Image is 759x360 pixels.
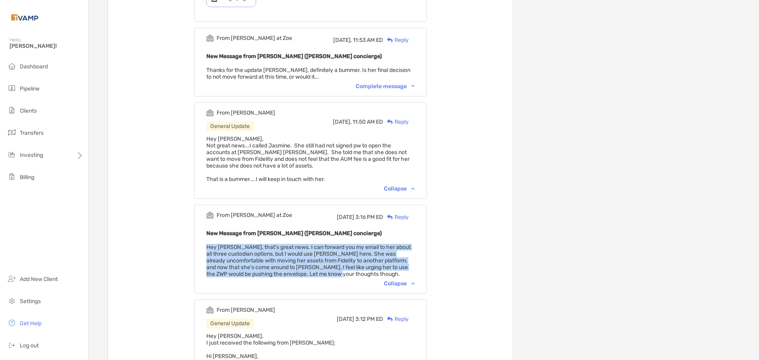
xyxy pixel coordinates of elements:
[384,185,415,192] div: Collapse
[206,34,214,42] img: Event icon
[217,307,275,313] div: From [PERSON_NAME]
[7,106,17,115] img: clients icon
[206,306,214,314] img: Event icon
[384,280,415,287] div: Collapse
[7,340,17,350] img: logout icon
[206,136,410,183] span: Hey [PERSON_NAME], Not great news...I called Jasmine. She still had not signed pw to open the acc...
[7,318,17,328] img: get-help icon
[7,274,17,283] img: add_new_client icon
[7,296,17,305] img: settings icon
[20,174,34,181] span: Billing
[7,150,17,159] img: investing icon
[9,43,83,49] span: [PERSON_NAME]!
[206,244,411,277] span: Hey [PERSON_NAME], that's great news. I can forward you my email to her about all three custodian...
[20,320,42,327] span: Get Help
[206,67,410,80] span: Thanks for the update [PERSON_NAME], definitely a bummer. Is her final decision to not move forwa...
[206,53,382,60] b: New Message from [PERSON_NAME] ([PERSON_NAME] concierge)
[7,172,17,181] img: billing icon
[337,316,354,322] span: [DATE]
[411,85,415,87] img: Chevron icon
[206,121,254,131] div: General Update
[206,230,382,237] b: New Message from [PERSON_NAME] ([PERSON_NAME] concierge)
[217,212,292,219] div: From [PERSON_NAME] at Zoe
[411,282,415,285] img: Chevron icon
[383,118,409,126] div: Reply
[7,61,17,71] img: dashboard icon
[217,109,275,116] div: From [PERSON_NAME]
[353,119,383,125] span: 11:50 AM ED
[387,38,393,43] img: Reply icon
[20,107,37,114] span: Clients
[355,316,383,322] span: 3:12 PM ED
[217,35,292,41] div: From [PERSON_NAME] at Zoe
[333,119,351,125] span: [DATE],
[206,109,214,117] img: Event icon
[383,36,409,44] div: Reply
[20,152,43,158] span: Investing
[355,214,383,221] span: 3:16 PM ED
[411,187,415,190] img: Chevron icon
[383,213,409,221] div: Reply
[9,3,40,32] img: Zoe Logo
[20,63,48,70] span: Dashboard
[206,211,214,219] img: Event icon
[387,119,393,124] img: Reply icon
[353,37,383,43] span: 11:53 AM ED
[387,215,393,220] img: Reply icon
[383,315,409,323] div: Reply
[206,319,254,328] div: General Update
[20,342,39,349] span: Log out
[7,128,17,137] img: transfers icon
[20,130,43,136] span: Transfers
[337,214,354,221] span: [DATE]
[20,276,58,283] span: Add New Client
[7,83,17,93] img: pipeline icon
[20,85,40,92] span: Pipeline
[20,298,41,305] span: Settings
[333,37,352,43] span: [DATE],
[387,317,393,322] img: Reply icon
[356,83,415,90] div: Complete message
